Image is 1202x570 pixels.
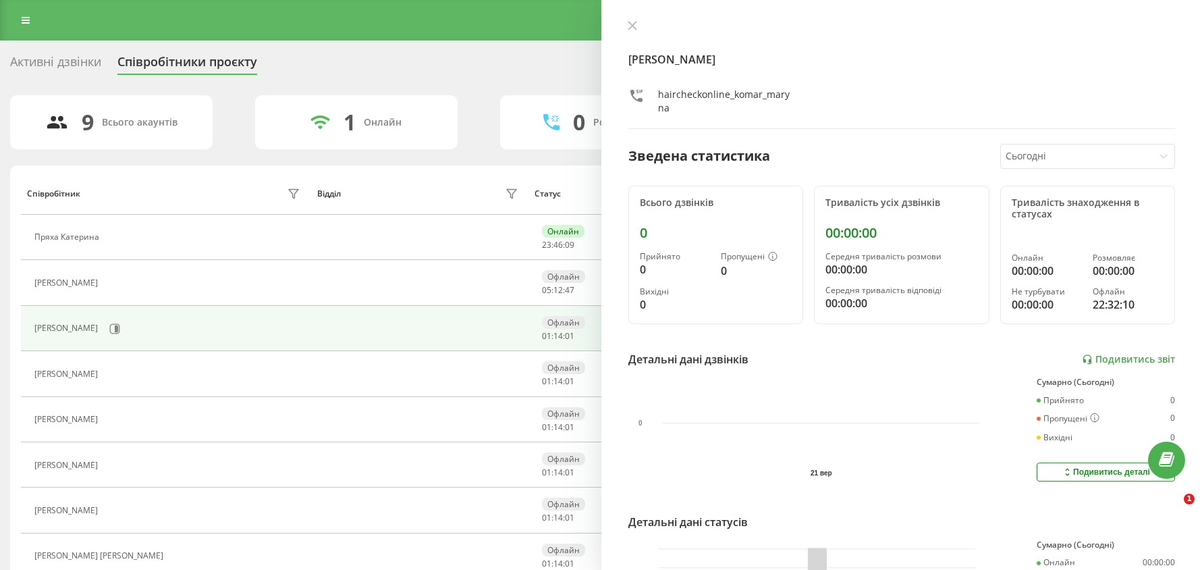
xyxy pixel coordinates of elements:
div: Онлайн [364,117,402,128]
div: 00:00:00 [1143,558,1175,567]
div: Офлайн [542,498,585,511]
div: Всього акаунтів [102,117,177,128]
div: 22:32:10 [1093,296,1164,313]
div: 0 [573,109,585,135]
div: [PERSON_NAME] [34,323,101,333]
span: 09 [565,239,574,251]
div: : : [542,240,574,250]
div: Тривалість усіх дзвінків [825,197,978,209]
div: Офлайн [542,544,585,556]
div: [PERSON_NAME] [34,461,101,470]
div: 0 [640,261,711,278]
div: Розмовляють [593,117,659,128]
div: : : [542,377,574,386]
div: Середня тривалість розмови [825,252,978,261]
div: Активні дзвінки [10,55,101,76]
div: : : [542,286,574,295]
div: Середня тривалість відповіді [825,286,978,295]
div: Офлайн [542,270,585,283]
div: Зведена статистика [628,146,770,166]
div: haircheckonline_komar_maryna [658,88,793,115]
div: Не турбувати [1012,287,1083,296]
div: Співробітники проєкту [117,55,257,76]
div: [PERSON_NAME] [PERSON_NAME] [34,551,167,561]
div: Онлайн [1037,558,1075,567]
text: 0 [638,419,643,427]
div: : : [542,468,574,477]
div: Офлайн [542,407,585,420]
div: Детальні дані дзвінків [628,351,748,367]
div: [PERSON_NAME] [34,278,101,288]
span: 01 [565,375,574,387]
div: Сумарно (Сьогодні) [1037,378,1175,387]
div: Статус [535,189,561,199]
span: 14 [553,330,563,342]
div: Прийнято [640,252,711,261]
div: Офлайн [1093,287,1164,296]
text: 21 вер [811,469,832,477]
div: 0 [1170,433,1175,442]
div: 00:00:00 [825,225,978,241]
div: Онлайн [1012,253,1083,263]
div: Відділ [317,189,341,199]
div: [PERSON_NAME] [34,415,101,424]
div: 00:00:00 [1012,263,1083,279]
span: 14 [553,421,563,433]
span: 47 [565,284,574,296]
div: Онлайн [542,225,584,238]
div: Пряха Катерина [34,232,103,242]
span: 01 [565,421,574,433]
div: [PERSON_NAME] [34,369,101,379]
div: : : [542,559,574,569]
div: Співробітник [27,189,80,199]
div: 00:00:00 [825,261,978,278]
div: Тривалість знаходження в статусах [1012,197,1164,220]
div: : : [542,332,574,341]
span: 14 [553,512,563,523]
div: : : [542,423,574,432]
div: Пропущені [1037,413,1099,424]
div: Вихідні [1037,433,1072,442]
div: 9 [82,109,94,135]
div: : : [542,513,574,523]
span: 14 [553,375,563,387]
span: 05 [542,284,551,296]
span: 14 [553,467,563,478]
div: 0 [640,225,792,241]
div: 0 [721,263,792,279]
a: Подивитись звіт [1082,354,1175,365]
div: Офлайн [542,361,585,374]
span: 01 [565,467,574,478]
div: Всього дзвінків [640,197,792,209]
div: [PERSON_NAME] [34,506,101,515]
div: 00:00:00 [1012,296,1083,313]
span: 01 [565,512,574,523]
div: Прийнято [1037,396,1084,405]
div: Офлайн [542,316,585,329]
div: 00:00:00 [825,295,978,311]
div: 0 [1170,413,1175,424]
div: 1 [344,109,356,135]
span: 12 [553,284,563,296]
span: 01 [542,558,551,569]
div: Розмовляє [1093,253,1164,263]
div: Детальні дані статусів [628,514,748,530]
div: Сумарно (Сьогодні) [1037,540,1175,550]
div: Офлайн [542,452,585,465]
div: 0 [640,296,711,313]
span: 01 [565,330,574,342]
h4: [PERSON_NAME] [628,51,1176,68]
span: 01 [542,421,551,433]
button: Подивитись деталі [1037,463,1175,482]
span: 01 [565,558,574,569]
span: 01 [542,467,551,478]
div: Вихідні [640,287,711,296]
span: 01 [542,512,551,523]
span: 01 [542,330,551,342]
iframe: Intercom live chat [1156,494,1189,526]
span: 14 [553,558,563,569]
span: 1 [1184,494,1195,504]
div: 0 [1170,396,1175,405]
div: Пропущені [721,252,792,263]
div: 00:00:00 [1093,263,1164,279]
